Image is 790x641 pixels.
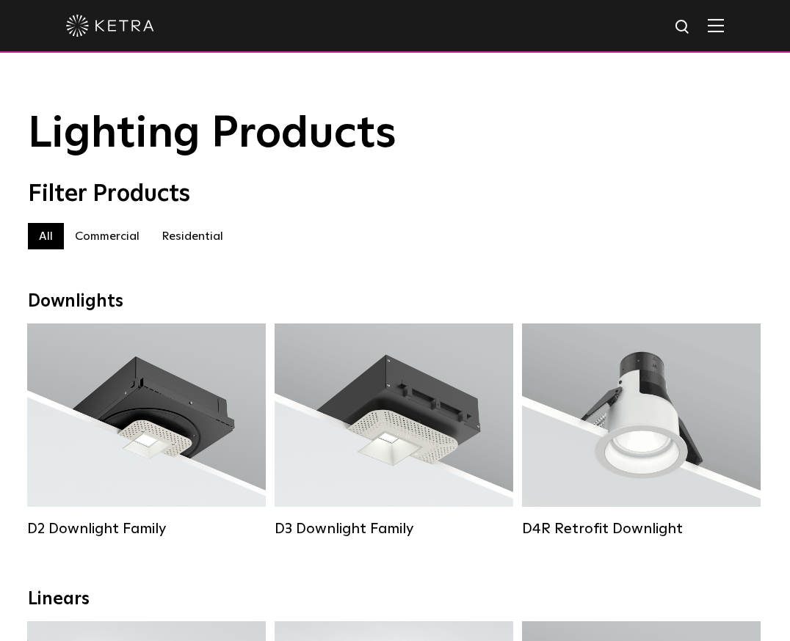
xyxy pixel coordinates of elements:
label: Commercial [64,223,151,249]
div: D2 Downlight Family [27,520,266,538]
img: Hamburger%20Nav.svg [708,18,724,32]
label: All [28,223,64,249]
div: D4R Retrofit Downlight [522,520,761,538]
a: D4R Retrofit Downlight Lumen Output:800Colors:White / BlackBeam Angles:15° / 25° / 40° / 60°Watta... [522,323,761,540]
div: Filter Products [28,180,762,208]
div: Downlights [28,291,762,312]
a: D3 Downlight Family Lumen Output:700 / 900 / 1100Colors:White / Black / Silver / Bronze / Paintab... [275,323,513,540]
img: ketra-logo-2019-white [66,15,154,37]
label: Residential [151,223,234,249]
a: D2 Downlight Family Lumen Output:1200Colors:White / Black / Gloss Black / Silver / Bronze / Silve... [27,323,266,540]
img: search icon [674,18,692,37]
span: Lighting Products [28,112,396,156]
div: Linears [28,589,762,610]
div: D3 Downlight Family [275,520,513,538]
